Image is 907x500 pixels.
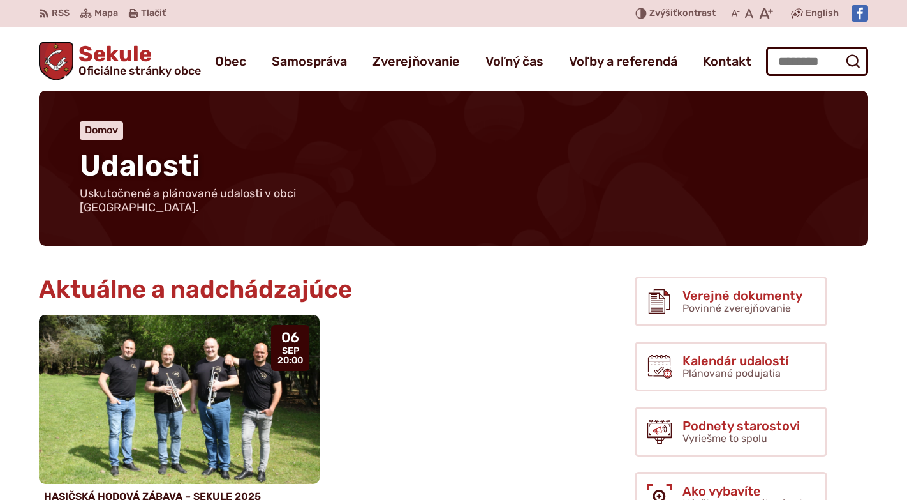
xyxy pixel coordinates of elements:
a: Kalendár udalostí Plánované podujatia [635,342,827,391]
span: Verejné dokumenty [682,289,802,303]
span: Vyriešme to spolu [682,432,767,444]
span: RSS [52,6,70,21]
a: Kontakt [703,43,751,79]
a: Logo Sekule, prejsť na domovskú stránku. [39,42,201,80]
span: English [806,6,839,21]
span: Ako vybavíte [682,484,809,498]
span: Udalosti [80,148,200,183]
span: Plánované podujatia [682,367,781,379]
span: 20:00 [277,356,303,366]
a: Verejné dokumenty Povinné zverejňovanie [635,277,827,326]
span: sep [277,346,303,356]
span: kontrast [649,8,716,19]
a: Voľný čas [485,43,543,79]
a: Obec [215,43,246,79]
span: 06 [277,330,303,345]
a: Podnety starostovi Vyriešme to spolu [635,407,827,457]
a: Samospráva [272,43,347,79]
span: Oficiálne stránky obce [78,65,201,77]
img: Prejsť na domovskú stránku [39,42,73,80]
span: Podnety starostovi [682,419,800,433]
span: Zvýšiť [649,8,677,19]
span: Sekule [73,43,201,77]
a: English [803,6,841,21]
span: Tlačiť [141,8,166,19]
a: Domov [85,124,118,136]
span: Kalendár udalostí [682,354,788,368]
h2: Aktuálne a nadchádzajúce [39,277,594,303]
span: Povinné zverejňovanie [682,302,791,314]
a: Zverejňovanie [372,43,460,79]
a: Voľby a referendá [569,43,677,79]
span: Mapa [94,6,118,21]
img: Prejsť na Facebook stránku [852,5,868,22]
p: Uskutočnené a plánované udalosti v obci [GEOGRAPHIC_DATA]. [80,187,386,215]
